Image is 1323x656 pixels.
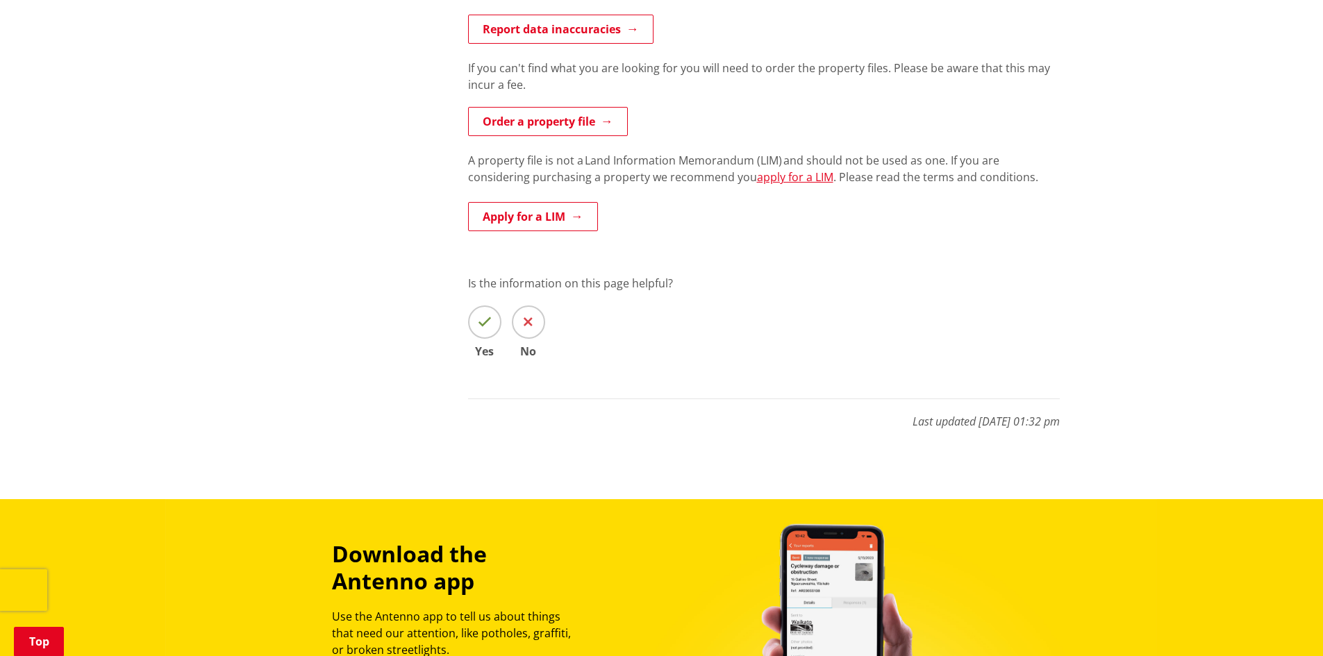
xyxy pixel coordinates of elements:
[512,346,545,357] span: No
[468,152,1060,202] div: A property file is not a Land Information Memorandum (LIM) and should not be used as one. If you ...
[332,541,583,594] h3: Download the Antenno app
[468,346,501,357] span: Yes
[14,627,64,656] a: Top
[468,107,628,136] a: Order a property file
[468,398,1060,430] p: Last updated [DATE] 01:32 pm
[1259,598,1309,648] iframe: Messenger Launcher
[468,202,598,231] a: Apply for a LIM
[468,60,1060,93] p: If you can't find what you are looking for you will need to order the property files. Please be a...
[468,15,654,44] a: Report data inaccuracies
[468,275,1060,292] p: Is the information on this page helpful?
[757,169,833,185] a: apply for a LIM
